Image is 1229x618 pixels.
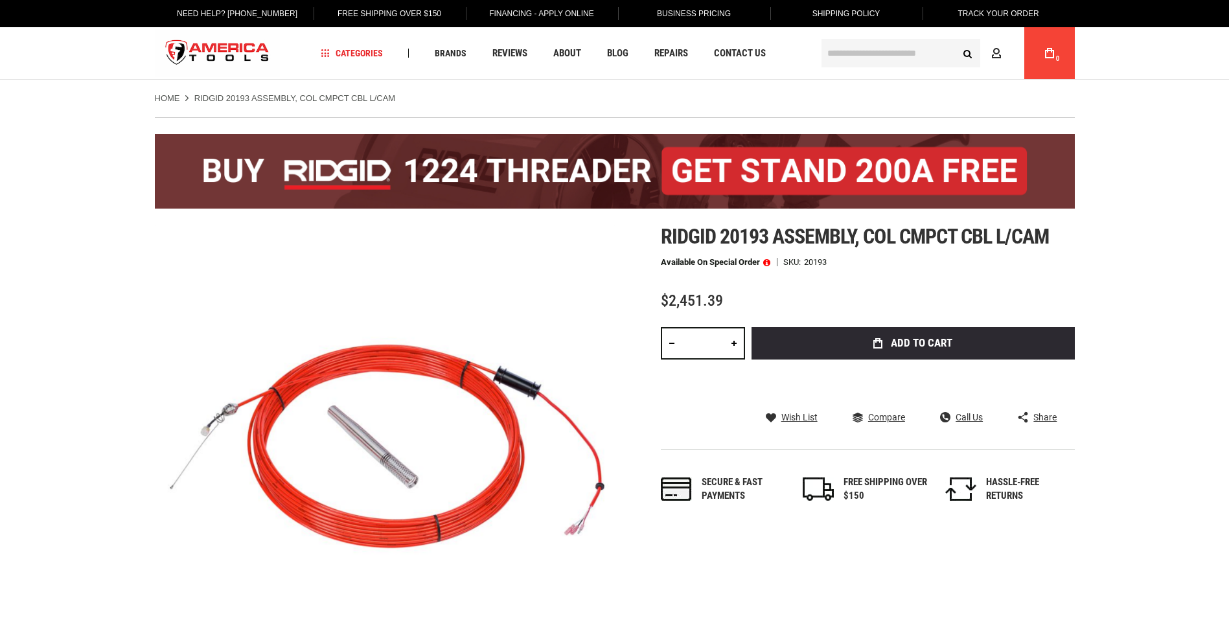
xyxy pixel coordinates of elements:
[804,258,827,266] div: 20193
[945,477,976,501] img: returns
[714,49,766,58] span: Contact Us
[155,134,1075,209] img: BOGO: Buy the RIDGID® 1224 Threader (26092), get the 92467 200A Stand FREE!
[492,49,527,58] span: Reviews
[321,49,383,58] span: Categories
[547,45,587,62] a: About
[956,413,983,422] span: Call Us
[435,49,466,58] span: Brands
[315,45,389,62] a: Categories
[1056,55,1060,62] span: 0
[752,327,1075,360] button: Add to Cart
[661,292,723,310] span: $2,451.39
[702,475,786,503] div: Secure & fast payments
[844,475,928,503] div: FREE SHIPPING OVER $150
[1033,413,1057,422] span: Share
[194,93,395,103] strong: RIDGID 20193 ASSEMBLY, COL CMPCT CBL L/CAM
[986,475,1070,503] div: HASSLE-FREE RETURNS
[155,29,281,78] img: America Tools
[661,224,1050,249] span: Ridgid 20193 assembly, col cmpct cbl l/cam
[956,41,980,65] button: Search
[661,258,770,267] p: Available on Special Order
[940,411,983,423] a: Call Us
[607,49,628,58] span: Blog
[601,45,634,62] a: Blog
[649,45,694,62] a: Repairs
[654,49,688,58] span: Repairs
[781,413,818,422] span: Wish List
[1037,27,1062,79] a: 0
[803,477,834,501] img: shipping
[487,45,533,62] a: Reviews
[155,93,180,104] a: Home
[155,29,281,78] a: store logo
[783,258,804,266] strong: SKU
[661,477,692,501] img: payments
[812,9,880,18] span: Shipping Policy
[853,411,905,423] a: Compare
[891,338,952,349] span: Add to Cart
[553,49,581,58] span: About
[708,45,772,62] a: Contact Us
[429,45,472,62] a: Brands
[766,411,818,423] a: Wish List
[868,413,905,422] span: Compare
